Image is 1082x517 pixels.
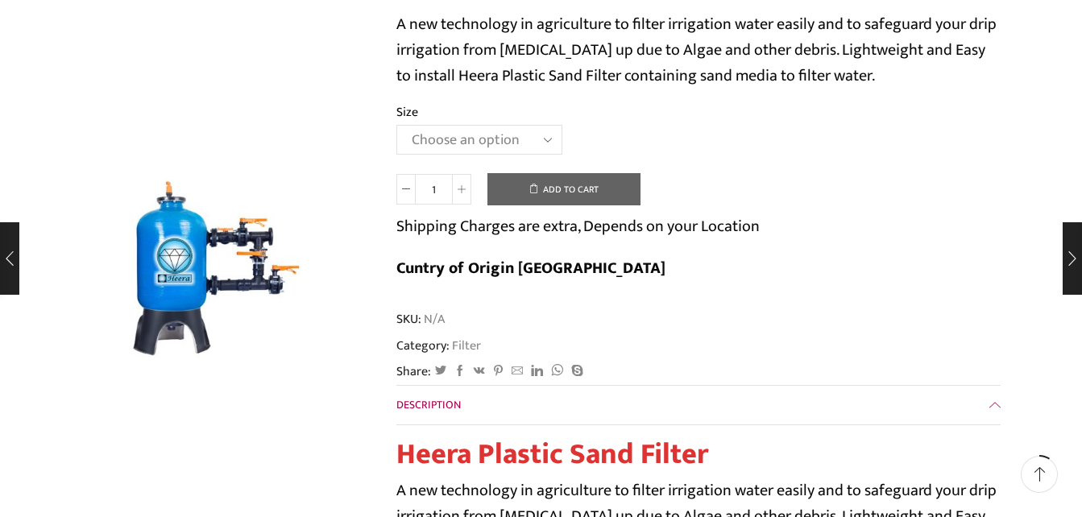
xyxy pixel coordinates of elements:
[396,430,708,478] strong: Heera Plastic Sand Filter
[396,103,418,122] label: Size
[487,173,640,205] button: Add to cart
[396,386,1001,424] a: Description
[396,254,665,282] b: Cuntry of Origin [GEOGRAPHIC_DATA]
[396,310,1001,329] span: SKU:
[416,174,452,205] input: Product quantity
[396,11,1001,89] p: A new technology in agriculture to filter irrigation water easily and to safeguard your drip irri...
[396,213,760,239] p: Shipping Charges are extra, Depends on your Location
[450,335,481,356] a: Filter
[396,337,481,355] span: Category:
[396,395,461,414] span: Description
[421,310,445,329] span: N/A
[396,362,431,381] span: Share:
